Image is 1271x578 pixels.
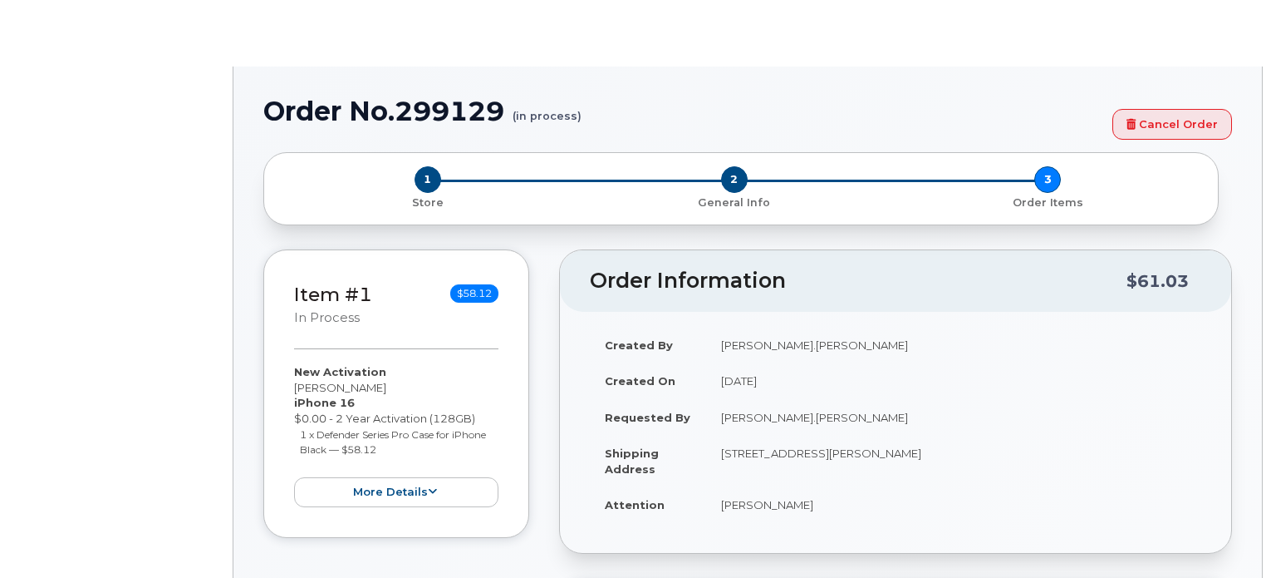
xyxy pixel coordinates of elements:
small: in process [294,310,360,325]
td: [STREET_ADDRESS][PERSON_NAME] [706,435,1201,487]
small: 1 x Defender Series Pro Case for iPhone Black — $58.12 [300,428,486,457]
p: Store [284,195,571,210]
td: [DATE] [706,363,1201,399]
span: $58.12 [450,284,498,303]
a: Cancel Order [1112,109,1232,140]
div: [PERSON_NAME] $0.00 - 2 Year Activation (128GB) [294,364,498,507]
a: 1 Store [277,193,577,210]
span: 1 [415,166,441,193]
h2: Order Information [590,269,1126,293]
a: 2 General Info [577,193,891,210]
td: [PERSON_NAME].[PERSON_NAME] [706,327,1201,363]
strong: Shipping Address [605,447,659,476]
p: General Info [584,195,884,210]
td: [PERSON_NAME] [706,487,1201,523]
strong: Created On [605,374,675,388]
td: [PERSON_NAME].[PERSON_NAME] [706,399,1201,436]
strong: New Activation [294,365,386,378]
div: $61.03 [1126,265,1189,297]
span: 2 [721,166,748,193]
h1: Order No.299129 [263,96,1104,126]
small: (in process) [513,96,582,122]
strong: Requested By [605,411,690,424]
button: more details [294,477,498,508]
strong: iPhone 16 [294,396,355,409]
strong: Created By [605,338,673,352]
strong: Attention [605,498,665,511]
a: Item #1 [294,283,372,306]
